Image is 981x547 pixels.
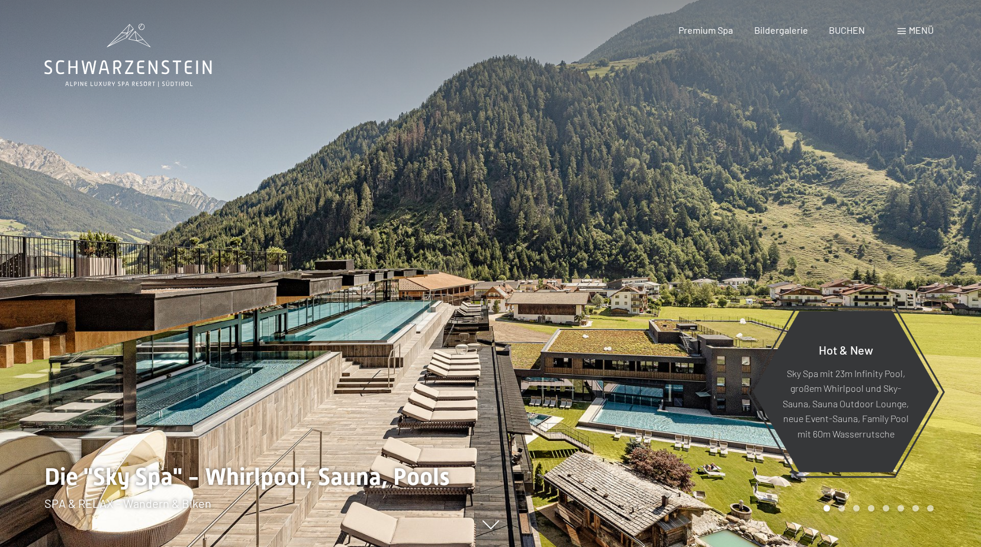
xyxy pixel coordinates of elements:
div: Carousel Pagination [819,505,934,511]
span: Hot & New [819,342,873,356]
div: Carousel Page 5 [883,505,889,511]
p: Sky Spa mit 23m Infinity Pool, großem Whirlpool und Sky-Sauna, Sauna Outdoor Lounge, neue Event-S... [781,365,910,441]
span: Menü [909,24,934,36]
div: Carousel Page 1 (Current Slide) [824,505,830,511]
a: Premium Spa [678,24,733,36]
div: Carousel Page 6 [898,505,904,511]
a: Bildergalerie [754,24,808,36]
div: Carousel Page 8 [927,505,934,511]
div: Carousel Page 7 [912,505,919,511]
div: Carousel Page 2 [838,505,845,511]
div: Carousel Page 4 [868,505,874,511]
div: Carousel Page 3 [853,505,860,511]
a: BUCHEN [829,24,865,36]
a: Hot & New Sky Spa mit 23m Infinity Pool, großem Whirlpool und Sky-Sauna, Sauna Outdoor Lounge, ne... [752,310,940,473]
